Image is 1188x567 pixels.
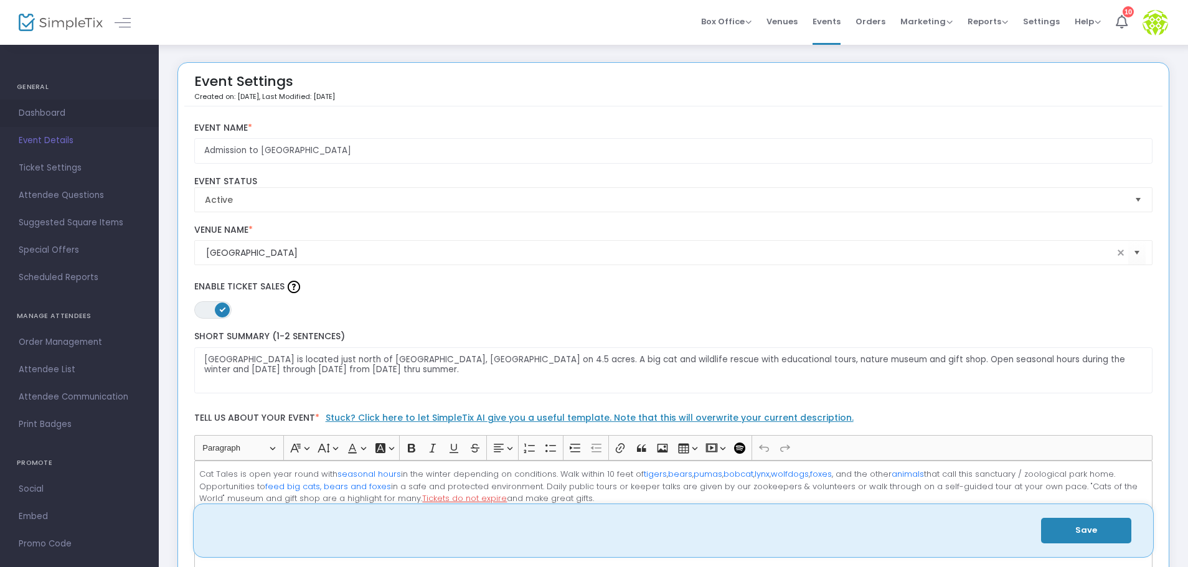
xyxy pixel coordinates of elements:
[771,468,809,480] a: wolfdogs
[19,242,140,258] span: Special Offers
[219,306,225,312] span: ON
[813,6,841,37] span: Events
[19,389,140,405] span: Attendee Communication
[197,438,281,457] button: Paragraph
[259,91,335,101] span: , Last Modified: [DATE]
[288,281,300,293] img: question-mark
[1041,518,1131,543] button: Save
[19,481,140,497] span: Social
[724,468,753,480] a: bobcat
[755,468,770,480] a: lynx
[766,6,798,37] span: Venues
[668,468,692,480] a: bears
[968,16,1008,27] span: Reports
[694,468,722,480] a: pumas
[1128,240,1146,266] button: Select
[701,16,752,27] span: Box Office
[326,411,854,424] a: Stuck? Click here to let SimpleTix AI give you a useful template. Note that this will overwrite y...
[194,278,1153,296] label: Enable Ticket Sales
[19,334,140,350] span: Order Management
[900,16,953,27] span: Marketing
[206,246,1114,260] input: Select Venue
[19,536,140,552] span: Promo Code
[810,468,832,480] a: foxes
[194,123,1153,134] label: Event Name
[188,406,1159,435] label: Tell us about your event
[199,468,1147,505] p: Cat Tales is open year round with in the winter depending on conditions. Walk within 10 feet of ,...
[19,105,140,121] span: Dashboard
[19,133,140,149] span: Event Details
[19,508,140,525] span: Embed
[422,492,507,504] u: Tickets do not expire
[265,480,391,492] a: feed big cats, bears and foxes
[856,6,885,37] span: Orders
[19,215,140,231] span: Suggested Square Items
[1023,6,1060,37] span: Settings
[19,269,140,286] span: Scheduled Reports
[194,330,345,342] span: Short Summary (1-2 Sentences)
[17,75,142,100] h4: GENERAL
[337,468,401,480] a: seasonal hours
[1123,6,1134,17] div: 10
[194,138,1153,164] input: Enter Event Name
[17,304,142,329] h4: MANAGE ATTENDEES
[1113,245,1128,260] span: clear
[202,441,267,456] span: Paragraph
[194,176,1153,187] label: Event Status
[17,451,142,476] h4: PROMOTE
[1129,188,1147,212] button: Select
[19,362,140,378] span: Attendee List
[19,187,140,204] span: Attendee Questions
[194,225,1153,236] label: Venue Name
[19,416,140,433] span: Print Badges
[194,69,335,106] div: Event Settings
[892,468,924,480] a: animals
[205,194,1125,206] span: Active
[19,160,140,176] span: Ticket Settings
[644,468,667,480] a: tigers
[1075,16,1101,27] span: Help
[194,435,1153,460] div: Editor toolbar
[194,91,335,102] p: Created on: [DATE]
